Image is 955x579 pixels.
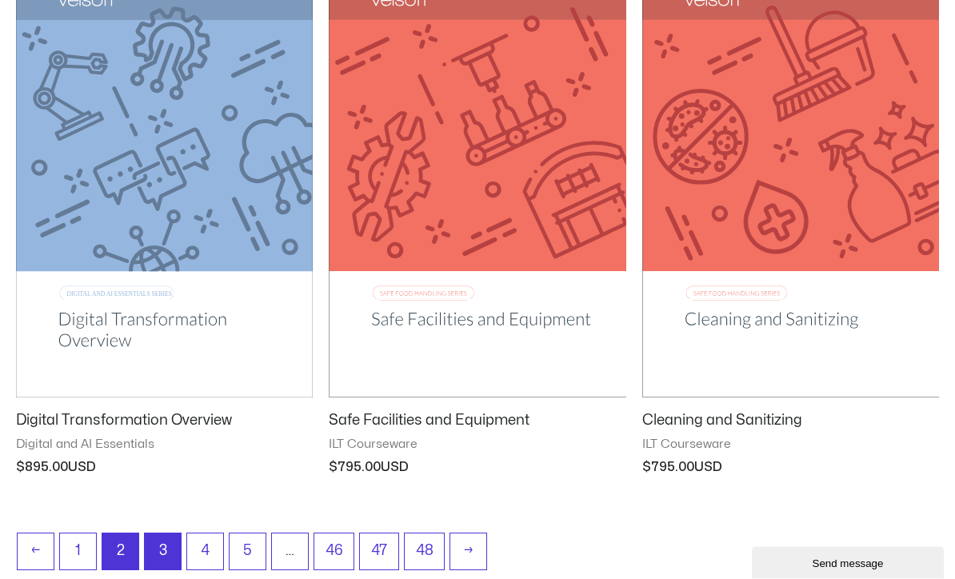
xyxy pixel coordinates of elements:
[642,412,939,437] a: Cleaning and Sanitizing
[187,534,223,570] a: Page 4
[16,412,313,437] a: Digital Transformation Overview
[16,533,939,579] nav: Product Pagination
[60,534,96,570] a: Page 1
[329,437,625,453] span: ILT Courseware
[16,437,313,453] span: Digital and AI Essentials
[16,461,25,474] span: $
[329,461,338,474] span: $
[450,534,486,570] a: →
[16,461,68,474] bdi: 895.00
[272,534,308,570] span: …
[18,534,54,570] a: ←
[314,534,354,570] a: Page 46
[329,461,381,474] bdi: 795.00
[405,534,444,570] a: Page 48
[16,412,313,430] h2: Digital Transformation Overview
[642,461,694,474] bdi: 795.00
[752,544,947,579] iframe: chat widget
[642,412,939,430] h2: Cleaning and Sanitizing
[642,437,939,453] span: ILT Courseware
[329,412,625,430] h2: Safe Facilities and Equipment
[642,461,651,474] span: $
[230,534,266,570] a: Page 5
[145,534,181,570] a: Page 3
[360,534,398,570] a: Page 47
[102,534,138,570] span: Page 2
[329,412,625,437] a: Safe Facilities and Equipment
